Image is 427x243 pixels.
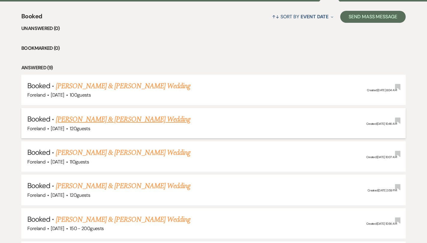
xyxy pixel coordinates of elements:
[27,225,45,232] span: Foreland
[367,88,397,92] span: Created: [DATE] 8:04 AM
[368,188,397,192] span: Created: [DATE] 3:59 PM
[272,13,279,20] span: ↑↓
[270,9,336,25] button: Sort By Event Date
[56,114,190,125] a: [PERSON_NAME] & [PERSON_NAME] Wedding
[27,159,45,165] span: Foreland
[56,81,190,91] a: [PERSON_NAME] & [PERSON_NAME] Wedding
[70,92,91,98] span: 100 guests
[21,64,406,72] li: Answered (9)
[27,181,50,190] span: Booked
[366,155,397,159] span: Created: [DATE] 10:07 AM
[51,192,64,198] span: [DATE]
[70,125,90,132] span: 120 guests
[21,44,406,52] li: Bookmarked (0)
[27,114,50,124] span: Booked
[51,159,64,165] span: [DATE]
[56,214,190,225] a: [PERSON_NAME] & [PERSON_NAME] Wedding
[340,11,406,23] button: Send Mass Message
[366,222,397,226] span: Created: [DATE] 10:56 AM
[51,125,64,132] span: [DATE]
[56,181,190,191] a: [PERSON_NAME] & [PERSON_NAME] Wedding
[27,148,50,157] span: Booked
[27,214,50,224] span: Booked
[21,25,406,32] li: Unanswered (0)
[366,122,397,126] span: Created: [DATE] 10:46 AM
[27,92,45,98] span: Foreland
[301,13,329,20] span: Event Date
[70,159,89,165] span: 110 guests
[70,192,90,198] span: 120 guests
[51,225,64,232] span: [DATE]
[27,192,45,198] span: Foreland
[27,125,45,132] span: Foreland
[56,147,190,158] a: [PERSON_NAME] & [PERSON_NAME] Wedding
[70,225,104,232] span: 150 - 200 guests
[21,12,42,25] span: Booked
[51,92,64,98] span: [DATE]
[27,81,50,90] span: Booked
